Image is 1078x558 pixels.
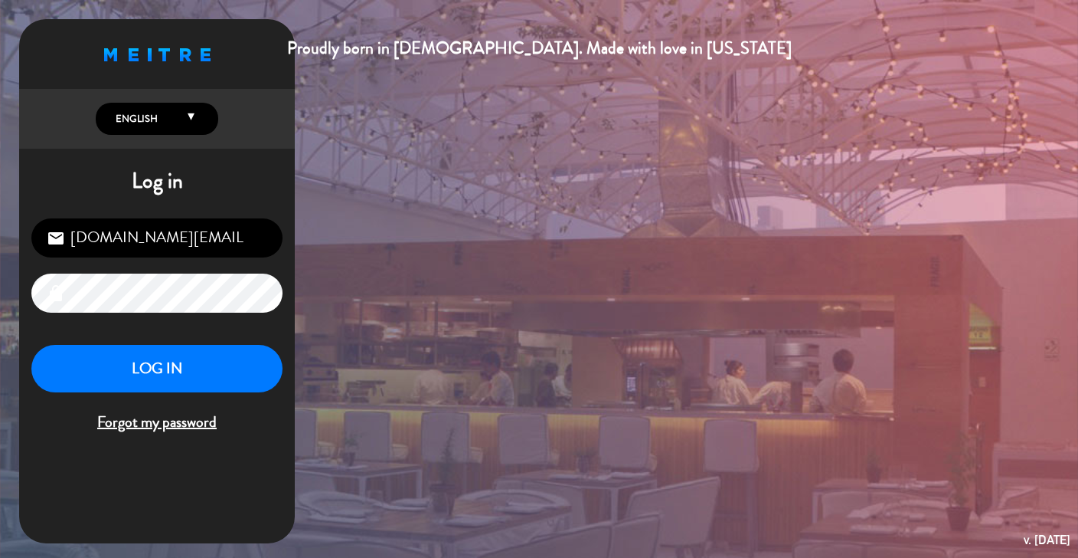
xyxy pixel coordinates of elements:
[31,345,283,393] button: LOG IN
[47,229,65,248] i: email
[19,169,295,195] h1: Log in
[31,410,283,435] span: Forgot my password
[112,111,158,126] span: English
[47,284,65,303] i: lock
[31,218,283,258] input: Email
